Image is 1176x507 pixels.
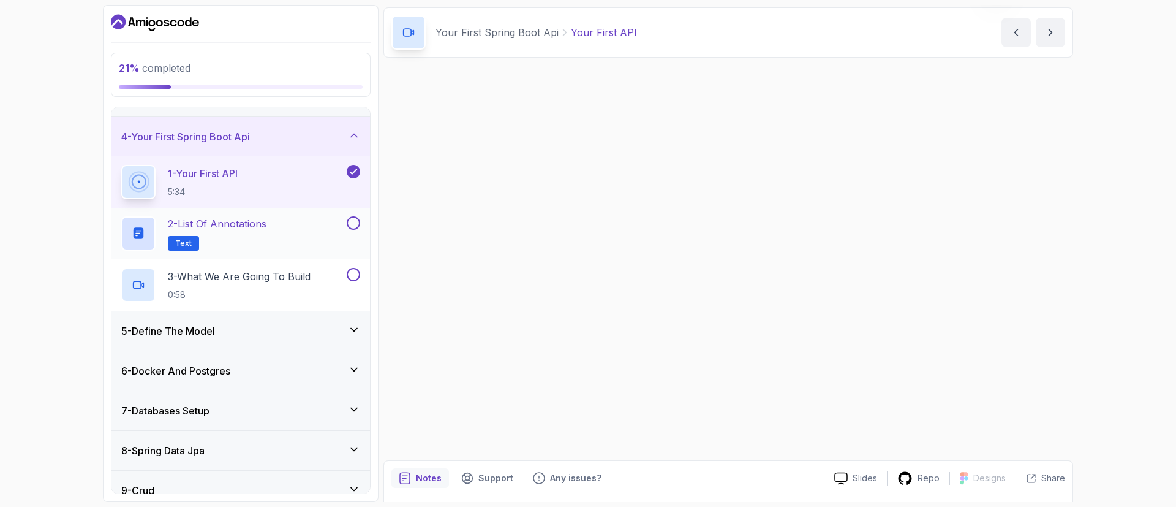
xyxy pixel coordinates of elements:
[168,186,238,198] p: 5:34
[1041,472,1065,484] p: Share
[168,269,311,284] p: 3 - What We Are Going To Build
[121,483,154,498] h3: 9 - Crud
[1036,18,1065,47] button: next content
[111,311,370,351] button: 5-Define The Model
[391,468,449,488] button: notes button
[454,468,521,488] button: Support button
[121,268,360,302] button: 3-What We Are Going To Build0:58
[121,165,360,199] button: 1-Your First API5:34
[111,431,370,470] button: 8-Spring Data Jpa
[121,364,230,378] h3: 6 - Docker And Postgres
[111,117,370,156] button: 4-Your First Spring Boot Api
[121,443,205,458] h3: 8 - Spring Data Jpa
[121,129,250,144] h3: 4 - Your First Spring Boot Api
[918,472,940,484] p: Repo
[853,472,877,484] p: Slides
[526,468,609,488] button: Feedback button
[888,471,949,486] a: Repo
[121,403,209,418] h3: 7 - Databases Setup
[168,216,266,231] p: 2 - List of Annotations
[168,289,311,301] p: 0:58
[973,472,1006,484] p: Designs
[168,166,238,181] p: 1 - Your First API
[121,216,360,251] button: 2-List of AnnotationsText
[111,351,370,391] button: 6-Docker And Postgres
[550,472,601,484] p: Any issues?
[1016,472,1065,484] button: Share
[1001,18,1031,47] button: previous content
[119,62,140,74] span: 21 %
[416,472,442,484] p: Notes
[478,472,513,484] p: Support
[121,324,215,338] h3: 5 - Define The Model
[824,472,887,485] a: Slides
[571,25,637,40] p: Your First API
[119,62,190,74] span: completed
[111,13,199,32] a: Dashboard
[175,238,192,248] span: Text
[111,391,370,430] button: 7-Databases Setup
[435,25,559,40] p: Your First Spring Boot Api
